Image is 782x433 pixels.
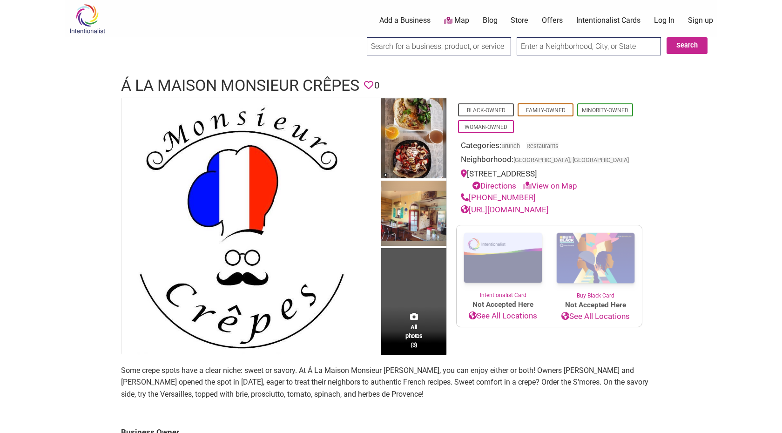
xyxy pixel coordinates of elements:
[461,193,536,202] a: [PHONE_NUMBER]
[511,15,528,26] a: Store
[582,107,628,114] a: Minority-Owned
[461,205,549,214] a: [URL][DOMAIN_NAME]
[457,225,549,299] a: Intentionalist Card
[457,310,549,322] a: See All Locations
[523,181,577,190] a: View on Map
[483,15,498,26] a: Blog
[654,15,674,26] a: Log In
[467,107,506,114] a: Black-Owned
[688,15,713,26] a: Sign up
[501,142,520,149] a: Brunch
[121,365,661,400] p: Some crepe spots have a clear niche: sweet or savory. At Á La Maison Monsieur [PERSON_NAME], you ...
[549,225,642,300] a: Buy Black Card
[457,225,549,291] img: Intentionalist Card
[549,300,642,311] span: Not Accepted Here
[667,37,708,54] button: Search
[549,311,642,323] a: See All Locations
[526,142,559,149] a: Restaurants
[364,78,373,93] span: You must be logged in to save favorites.
[576,15,640,26] a: Intentionalist Cards
[461,168,638,192] div: [STREET_ADDRESS]
[513,157,629,163] span: [GEOGRAPHIC_DATA], [GEOGRAPHIC_DATA]
[461,154,638,168] div: Neighborhood:
[367,37,511,55] input: Search for a business, product, or service
[444,15,469,26] a: Map
[517,37,661,55] input: Enter a Neighborhood, City, or State
[405,323,422,349] span: All photos (3)
[457,299,549,310] span: Not Accepted Here
[379,15,431,26] a: Add a Business
[549,225,642,291] img: Buy Black Card
[542,15,563,26] a: Offers
[374,78,379,93] span: 0
[465,124,507,130] a: Woman-Owned
[526,107,566,114] a: Family-Owned
[472,181,516,190] a: Directions
[121,74,359,97] h1: Á La Maison Monsieur Crêpes
[461,140,638,154] div: Categories:
[65,4,109,34] img: Intentionalist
